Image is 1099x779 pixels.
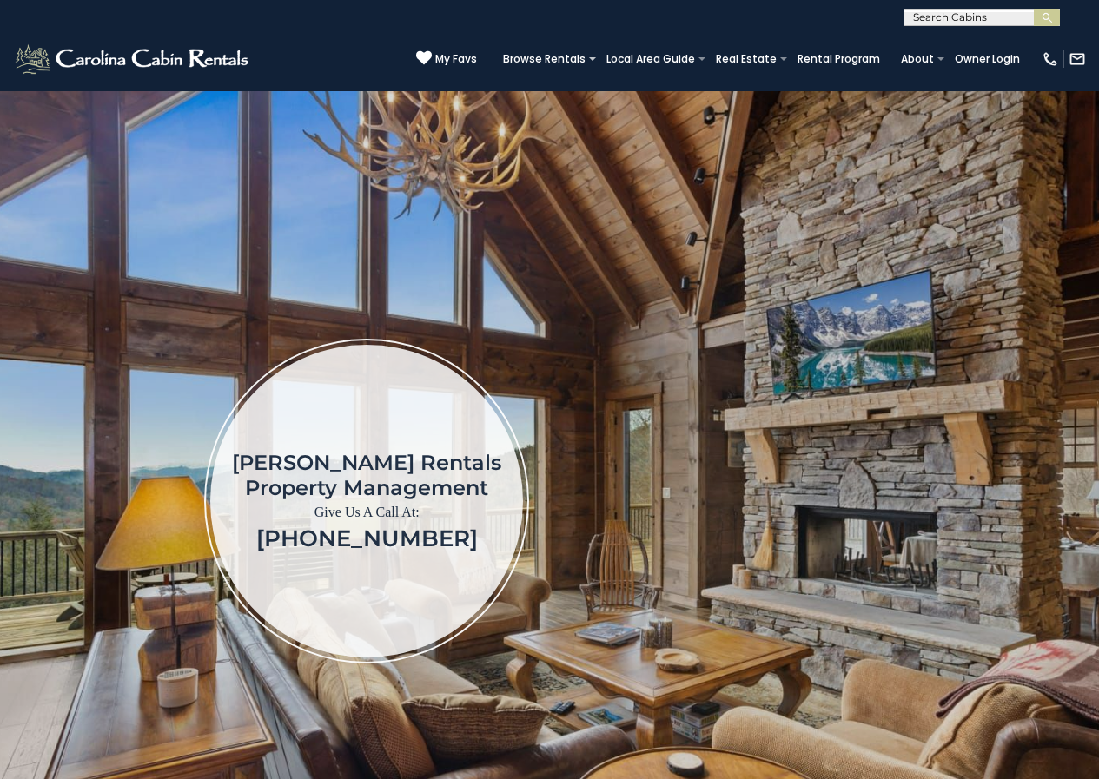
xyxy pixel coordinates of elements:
p: Give Us A Call At: [232,500,501,525]
h1: [PERSON_NAME] Rentals Property Management [232,450,501,500]
a: [PHONE_NUMBER] [256,525,478,552]
a: Browse Rentals [494,47,594,71]
a: Local Area Guide [598,47,704,71]
a: Owner Login [946,47,1029,71]
img: phone-regular-white.png [1042,50,1059,68]
a: My Favs [416,50,477,68]
span: My Favs [435,51,477,67]
a: About [892,47,943,71]
a: Real Estate [707,47,785,71]
a: Rental Program [789,47,889,71]
img: mail-regular-white.png [1069,50,1086,68]
img: White-1-2.png [13,42,254,76]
